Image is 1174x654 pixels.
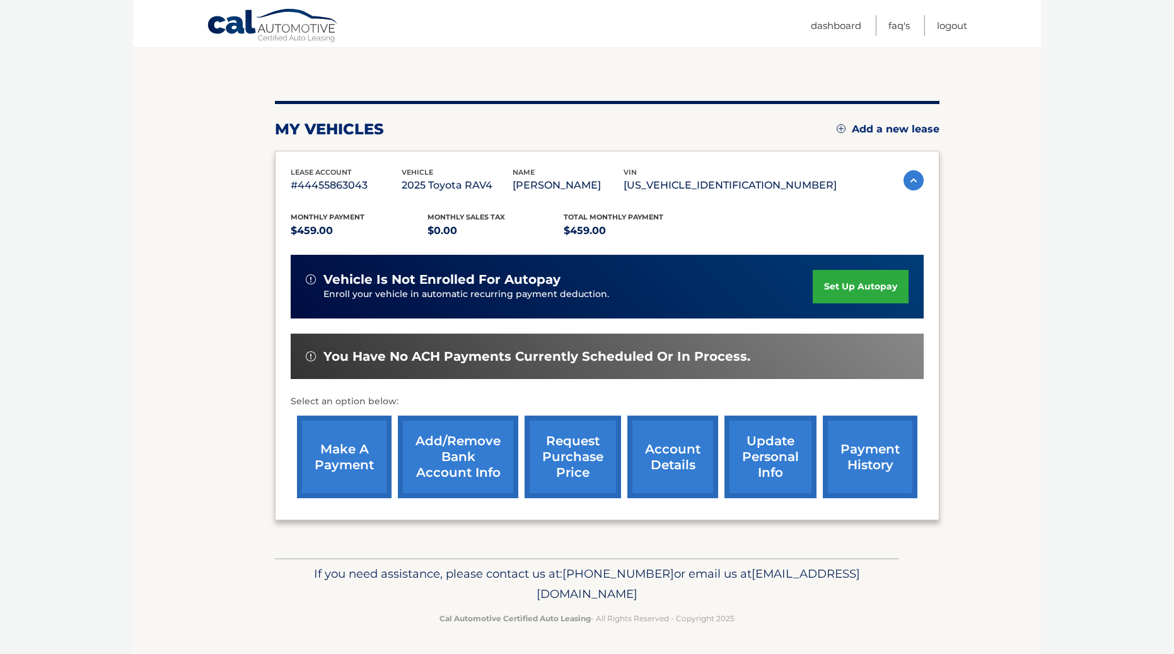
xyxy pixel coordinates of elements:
[306,274,316,284] img: alert-white.svg
[904,170,924,190] img: accordion-active.svg
[283,612,891,625] p: - All Rights Reserved - Copyright 2025
[291,177,402,194] p: #44455863043
[837,124,846,133] img: add.svg
[207,8,339,45] a: Cal Automotive
[402,177,513,194] p: 2025 Toyota RAV4
[306,351,316,361] img: alert-white.svg
[537,566,860,601] span: [EMAIL_ADDRESS][DOMAIN_NAME]
[564,213,663,221] span: Total Monthly Payment
[525,416,621,498] a: request purchase price
[291,168,352,177] span: lease account
[813,270,909,303] a: set up autopay
[624,168,637,177] span: vin
[291,394,924,409] p: Select an option below:
[513,177,624,194] p: [PERSON_NAME]
[427,213,505,221] span: Monthly sales Tax
[323,272,561,288] span: vehicle is not enrolled for autopay
[724,416,817,498] a: update personal info
[564,222,700,240] p: $459.00
[291,213,364,221] span: Monthly Payment
[823,416,917,498] a: payment history
[323,349,750,365] span: You have no ACH payments currently scheduled or in process.
[323,288,813,301] p: Enroll your vehicle in automatic recurring payment deduction.
[291,222,427,240] p: $459.00
[513,168,535,177] span: name
[627,416,718,498] a: account details
[283,564,891,604] p: If you need assistance, please contact us at: or email us at
[937,15,967,36] a: Logout
[275,120,384,139] h2: my vehicles
[402,168,433,177] span: vehicle
[811,15,861,36] a: Dashboard
[439,614,591,623] strong: Cal Automotive Certified Auto Leasing
[297,416,392,498] a: make a payment
[398,416,518,498] a: Add/Remove bank account info
[837,123,939,136] a: Add a new lease
[427,222,564,240] p: $0.00
[888,15,910,36] a: FAQ's
[624,177,837,194] p: [US_VEHICLE_IDENTIFICATION_NUMBER]
[562,566,674,581] span: [PHONE_NUMBER]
